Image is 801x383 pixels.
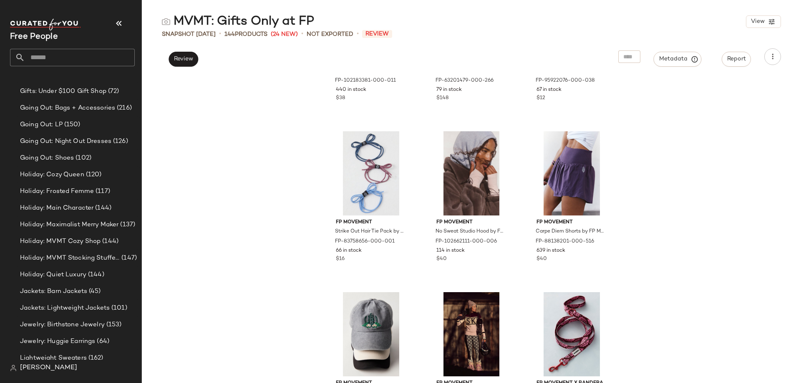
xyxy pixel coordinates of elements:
span: Jackets: Lightweight Jackets [20,303,110,313]
span: Going Out: Bags + Accessories [20,103,115,113]
img: 85548840_001_a [430,292,514,376]
span: (162) [87,353,103,363]
span: 144 [224,31,235,38]
span: Report [727,56,746,63]
img: cfy_white_logo.C9jOOHJF.svg [10,19,81,30]
img: 88138201_516_c [530,131,614,215]
span: (45) [87,287,101,296]
span: 79 in stock [436,86,462,94]
span: (147) [120,253,137,263]
span: (126) [111,137,128,146]
span: Jewelry: Huggie Earrings [20,337,95,346]
span: Review [362,30,392,38]
span: 67 in stock [537,86,562,94]
span: (64) [95,337,109,346]
button: Report [722,52,751,67]
span: Jewelry: Birthstone Jewelry [20,320,105,330]
span: (137) [118,220,135,230]
img: 95921979_061_b [530,292,614,376]
span: (24 New) [271,30,298,39]
span: Going Out: Night Out Dresses [20,137,111,146]
span: (72) [106,87,119,96]
span: Snapshot [DATE] [162,30,216,39]
span: (153) [105,320,122,330]
span: Holiday: Maximalist Merry Maker [20,220,118,230]
span: (144) [101,237,118,246]
img: 83758656_001_b [329,131,413,215]
span: Holiday: Frosted Femme [20,187,94,196]
img: svg%3e [162,18,170,26]
span: $40 [436,255,447,263]
button: View [746,15,781,28]
span: 66 in stock [336,247,362,255]
button: Review [169,52,198,67]
span: Lightweight Sweaters [20,353,87,363]
span: FP-102183381-000-011 [335,77,396,85]
span: 114 in stock [436,247,465,255]
span: FP-88138201-000-516 [536,238,594,245]
span: FP Movement [336,219,406,226]
span: Going Out: LP [20,120,63,130]
span: Holiday: Cozy Queen [20,170,84,180]
div: Products [224,30,267,39]
span: Not Exported [307,30,353,39]
span: Holiday: Quiet Luxury [20,270,86,280]
span: $38 [336,95,345,102]
span: FP-95922076-000-038 [536,77,595,85]
img: 96523675_001_0 [329,292,413,376]
img: svg%3e [10,365,17,371]
span: View [751,18,765,25]
span: (101) [110,303,127,313]
img: 102662111_006_0 [430,131,514,215]
span: $16 [336,255,345,263]
span: • [301,29,303,39]
span: Gifts: Under $100 Gift Shop [20,87,106,96]
span: Current Company Name [10,33,58,41]
span: $12 [537,95,545,102]
span: 440 in stock [336,86,366,94]
span: (117) [94,187,110,196]
span: Going Out: Shoes [20,153,74,163]
span: FP Movement [537,219,607,226]
span: (216) [115,103,132,113]
span: Jackets: Barn Jackets [20,287,87,296]
span: No Sweat Studio Hood by FP Movement at Free People in [GEOGRAPHIC_DATA] [436,228,506,235]
span: Holiday: Main Character [20,203,93,213]
span: FP-102662111-000-006 [436,238,497,245]
span: (144) [86,270,104,280]
span: Holiday: MVMT Stocking Stuffers [20,253,120,263]
span: [PERSON_NAME] [20,363,77,373]
span: Metadata [659,55,697,63]
span: • [357,29,359,39]
span: • [219,29,221,39]
span: Review [174,56,193,63]
span: FP-63201479-000-266 [436,77,494,85]
span: $148 [436,95,448,102]
span: Holiday: MVMT Cozy Shop [20,237,101,246]
div: MVMT: Gifts Only at FP [162,13,314,30]
span: (102) [74,153,91,163]
span: FP Movement [436,219,507,226]
span: Carpe Diem Shorts by FP Movement at Free People in Purple, Size: XL [536,228,606,235]
span: (144) [93,203,111,213]
span: (150) [63,120,81,130]
span: $40 [537,255,547,263]
span: 639 in stock [537,247,565,255]
span: Strike Out Hair Tie Pack by FP Movement at Free People in Black [335,228,406,235]
button: Metadata [654,52,702,67]
span: (120) [84,170,102,180]
span: FP-83758656-000-001 [335,238,395,245]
